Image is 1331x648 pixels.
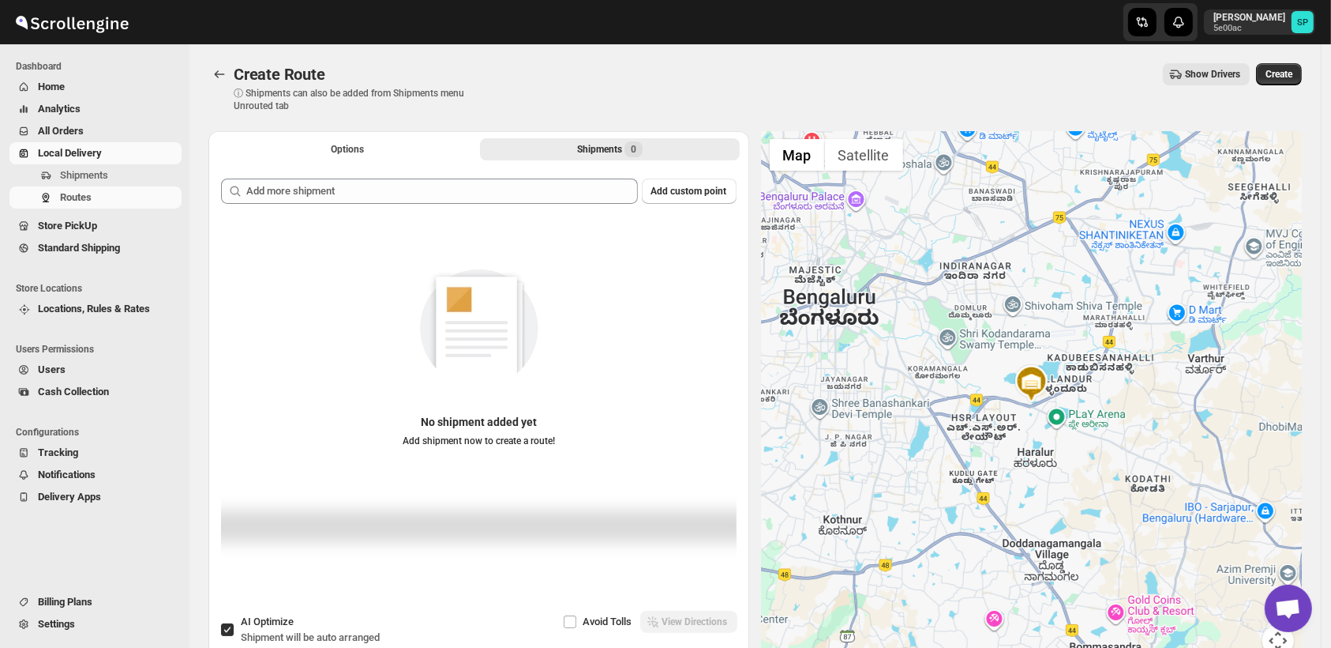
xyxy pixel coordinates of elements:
button: Billing Plans [9,591,182,613]
p: Add shipment now to create a route! [403,435,555,447]
span: Store Locations [16,282,182,295]
p: No shipment added yet [403,414,555,430]
button: Show Drivers [1163,63,1250,85]
span: Standard Shipping [38,242,120,254]
button: Notifications [9,464,182,486]
span: Shipment will be auto arranged [241,631,380,643]
button: Add custom point [642,179,737,204]
span: Tracking [38,446,78,458]
div: Shipments [577,141,643,157]
button: Create [1256,63,1302,85]
span: Dashboard [16,60,182,73]
button: Show satellite imagery [825,139,903,171]
span: Add custom point [651,185,727,198]
span: All Orders [38,125,84,137]
text: SP [1297,17,1308,28]
div: Selected Shipments [208,166,749,602]
span: Home [38,81,65,92]
span: Store PickUp [38,220,97,232]
button: Settings [9,613,182,635]
span: Configurations [16,426,182,439]
span: Local Delivery [38,147,102,159]
span: Create [1265,68,1292,81]
span: Options [331,143,364,156]
p: ⓘ Shipments can also be added from Shipments menu Unrouted tab [234,87,482,112]
input: Add more shipment [246,179,638,204]
p: [PERSON_NAME] [1213,11,1285,24]
span: Routes [60,191,92,203]
p: 5e00ac [1213,24,1285,33]
button: Routes [208,63,231,85]
button: All Orders [9,120,182,142]
button: Show street map [770,139,825,171]
span: 0 [624,141,643,157]
span: Analytics [38,103,81,115]
button: Routes [9,186,182,209]
span: Show Drivers [1185,68,1240,81]
span: Delivery Apps [38,491,101,503]
button: Tracking [9,442,182,464]
button: Analytics [9,98,182,120]
span: Users Permissions [16,343,182,356]
button: Users [9,359,182,381]
span: Locations, Rules & Rates [38,303,150,315]
span: Shipments [60,169,108,181]
button: User menu [1204,9,1315,35]
button: All Route Options [218,138,477,160]
span: Create Route [234,65,325,84]
div: Open chat [1265,585,1312,632]
span: Notifications [38,469,96,480]
button: Delivery Apps [9,486,182,508]
span: Billing Plans [38,596,92,608]
button: Locations, Rules & Rates [9,298,182,320]
span: Sulakshana Pundle [1292,11,1314,33]
button: Home [9,76,182,98]
span: Users [38,364,66,375]
span: Settings [38,618,75,630]
button: Selected Shipments [480,138,739,160]
span: Avoid Tolls [583,616,632,627]
button: Cash Collection [9,381,182,403]
span: Cash Collection [38,386,109,397]
img: ScrollEngine [13,2,131,42]
span: AI Optimize [241,616,294,627]
button: Shipments [9,164,182,186]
